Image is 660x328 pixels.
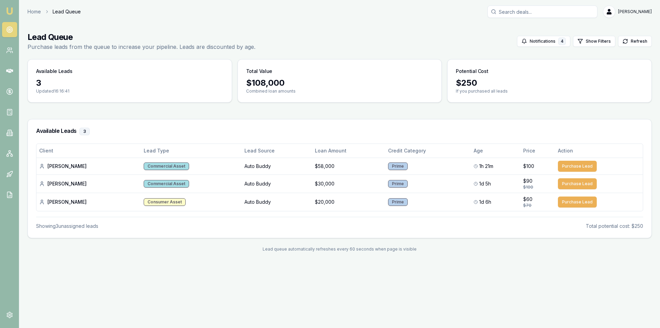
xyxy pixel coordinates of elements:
[27,43,255,51] p: Purchase leads from the queue to increase your pipeline. Leads are discounted by age.
[618,36,652,47] button: Refresh
[388,198,408,206] div: Prime
[242,174,312,193] td: Auto Buddy
[523,178,532,184] span: $90
[79,128,90,135] div: 3
[456,88,643,94] p: If you purchased all leads
[144,198,186,206] div: Consumer Asset
[5,7,14,15] img: emu-icon-u.png
[558,38,566,45] div: 4
[385,144,471,158] th: Credit Category
[573,36,615,47] button: Show Filters
[27,8,41,15] a: Home
[618,9,652,14] span: [PERSON_NAME]
[144,162,189,170] div: Commercial Asset
[523,196,532,203] span: $60
[517,36,570,47] button: Notifications4
[558,197,597,208] button: Purchase Lead
[456,77,643,88] div: $ 250
[36,88,223,94] p: Updated 16:16:41
[520,144,555,158] th: Price
[39,163,138,170] div: [PERSON_NAME]
[53,8,81,15] span: Lead Queue
[487,6,597,18] input: Search deals
[479,199,491,205] span: 1d 6h
[312,158,385,174] td: $58,000
[27,8,81,15] nav: breadcrumb
[456,68,488,75] h3: Potential Cost
[312,174,385,193] td: $30,000
[471,144,520,158] th: Age
[586,223,643,230] div: Total potential cost: $250
[523,184,552,190] div: $100
[36,223,98,230] div: Showing 3 unassigned lead s
[36,144,141,158] th: Client
[36,68,73,75] h3: Available Leads
[39,199,138,205] div: [PERSON_NAME]
[523,203,552,208] div: $70
[36,77,223,88] div: 3
[479,163,493,170] span: 1h 21m
[555,144,643,158] th: Action
[246,77,433,88] div: $ 108,000
[36,128,643,135] h3: Available Leads
[246,88,433,94] p: Combined loan amounts
[388,162,408,170] div: Prime
[312,193,385,211] td: $20,000
[246,68,272,75] h3: Total Value
[27,32,255,43] h1: Lead Queue
[523,163,534,170] span: $100
[39,180,138,187] div: [PERSON_NAME]
[312,144,385,158] th: Loan Amount
[479,180,491,187] span: 1d 5h
[242,158,312,174] td: Auto Buddy
[242,193,312,211] td: Auto Buddy
[27,246,652,252] div: Lead queue automatically refreshes every 60 seconds when page is visible
[558,178,597,189] button: Purchase Lead
[242,144,312,158] th: Lead Source
[141,144,241,158] th: Lead Type
[144,180,189,188] div: Commercial Asset
[388,180,408,188] div: Prime
[558,161,597,172] button: Purchase Lead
